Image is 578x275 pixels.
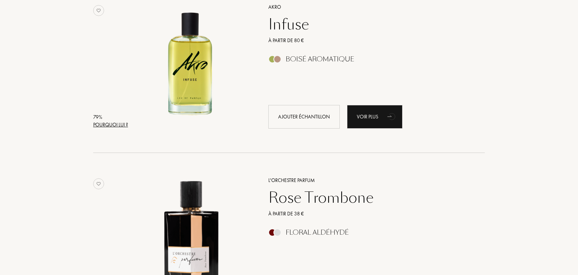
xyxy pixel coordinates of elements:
[385,109,399,124] div: animation
[263,189,474,206] a: Rose Trombone
[131,2,251,123] img: Infuse Akro
[93,113,128,121] div: 79 %
[263,37,474,44] a: À partir de 80 €
[347,105,402,129] div: Voir plus
[263,231,474,238] a: Floral Aldéhydé
[347,105,402,129] a: Voir plusanimation
[286,55,354,63] div: Boisé Aromatique
[263,3,474,11] a: Akro
[263,57,474,65] a: Boisé Aromatique
[263,210,474,218] a: À partir de 38 €
[286,229,349,236] div: Floral Aldéhydé
[93,121,128,129] div: Pourquoi lui ?
[93,178,104,189] img: no_like_p.png
[268,105,340,129] div: Ajouter échantillon
[93,5,104,16] img: no_like_p.png
[263,177,474,184] a: L'Orchestre Parfum
[263,16,474,33] a: Infuse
